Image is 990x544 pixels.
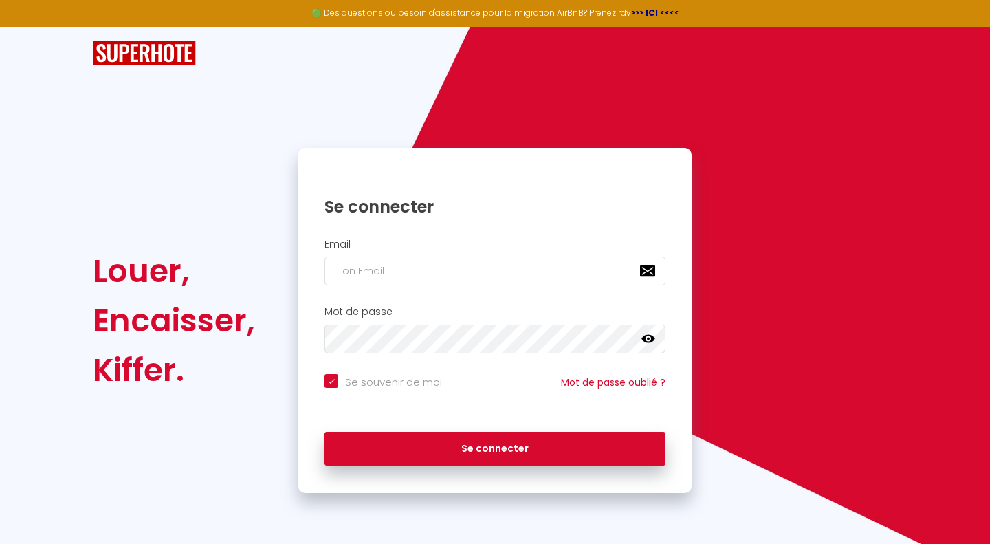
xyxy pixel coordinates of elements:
[93,345,255,395] div: Kiffer.
[324,239,665,250] h2: Email
[93,41,196,66] img: SuperHote logo
[324,257,665,285] input: Ton Email
[324,432,665,466] button: Se connecter
[561,376,665,389] a: Mot de passe oublié ?
[324,196,665,217] h1: Se connecter
[631,7,679,19] a: >>> ICI <<<<
[93,246,255,296] div: Louer,
[324,306,665,318] h2: Mot de passe
[93,296,255,345] div: Encaisser,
